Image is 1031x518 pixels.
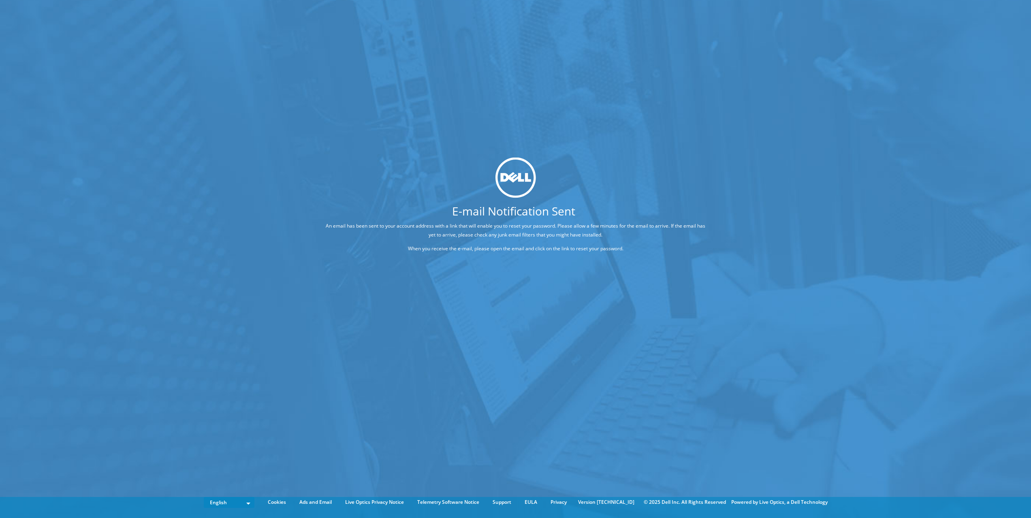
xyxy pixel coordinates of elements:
[640,498,730,507] li: © 2025 Dell Inc. All Rights Reserved
[519,498,543,507] a: EULA
[262,498,292,507] a: Cookies
[323,244,708,253] p: When you receive the e-mail, please open the email and click on the link to reset your password.
[293,205,734,217] h1: E-mail Notification Sent
[544,498,573,507] a: Privacy
[323,222,708,239] p: An email has been sent to your account address with a link that will enable you to reset your pas...
[495,157,536,198] img: dell_svg_logo.svg
[339,498,410,507] a: Live Optics Privacy Notice
[293,498,338,507] a: Ads and Email
[574,498,638,507] li: Version [TECHNICAL_ID]
[411,498,485,507] a: Telemetry Software Notice
[731,498,828,507] li: Powered by Live Optics, a Dell Technology
[487,498,517,507] a: Support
